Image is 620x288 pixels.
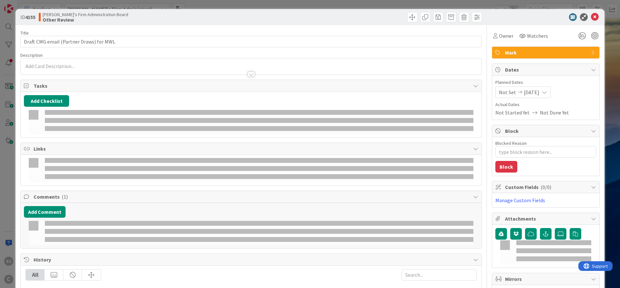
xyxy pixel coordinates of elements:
[524,88,539,96] span: [DATE]
[25,14,36,20] b: 4155
[20,13,36,21] span: ID
[34,256,470,263] span: History
[505,215,588,223] span: Attachments
[495,79,596,86] span: Planned Dates
[495,140,527,146] label: Blocked Reason
[43,12,128,17] span: [PERSON_NAME]'s Firm Administration Board
[505,127,588,135] span: Block
[505,183,588,191] span: Custom Fields
[495,101,596,108] span: Actual Dates
[540,109,569,116] span: Not Done Yet
[505,49,588,56] span: Mark
[505,66,588,74] span: Dates
[24,206,66,218] button: Add Comment
[402,269,477,281] input: Search...
[527,32,548,40] span: Watchers
[14,1,29,9] span: Support
[43,17,128,22] b: Other Review
[26,269,45,280] div: All
[34,193,470,201] span: Comments
[62,194,68,200] span: ( 1 )
[495,109,530,116] span: Not Started Yet
[499,32,513,40] span: Owner
[24,95,69,107] button: Add Checklist
[505,275,588,283] span: Mirrors
[541,184,551,190] span: ( 0/0 )
[34,82,470,90] span: Tasks
[20,52,43,58] span: Description
[20,30,29,36] label: Title
[20,36,482,47] input: type card name here...
[495,161,517,173] button: Block
[499,88,516,96] span: Not Set
[34,145,470,153] span: Links
[495,197,545,204] a: Manage Custom Fields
